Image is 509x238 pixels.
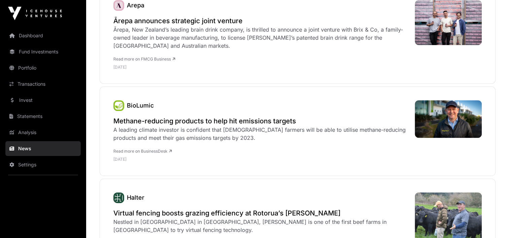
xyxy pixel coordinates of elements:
[113,149,172,154] a: Read more on BusinessDesk
[5,44,81,59] a: Fund Investments
[127,2,144,9] a: Arepa
[113,126,408,142] div: A leading climate investor is confident that [DEMOGRAPHIC_DATA] farmers will be able to utilise m...
[5,157,81,172] a: Settings
[5,141,81,156] a: News
[113,100,124,111] a: BioLumic
[113,208,408,218] a: Virtual fencing boosts grazing efficiency at Rotorua’s [PERSON_NAME]
[5,28,81,43] a: Dashboard
[113,56,175,62] a: Read more on FMCG Business
[113,100,124,111] img: 0_ooS1bY_400x400.png
[5,109,81,124] a: Statements
[113,16,408,26] a: Ārepa announces strategic joint venture
[5,125,81,140] a: Analysis
[5,61,81,75] a: Portfolio
[113,192,124,203] a: Halter
[113,218,408,234] div: Nestled in [GEOGRAPHIC_DATA] in [GEOGRAPHIC_DATA], [PERSON_NAME] is one of the first beef farms i...
[5,93,81,108] a: Invest
[113,157,408,162] p: [DATE]
[113,26,408,50] div: Ārepa, New Zealand’s leading brain drink company, is thrilled to announce a joint venture with Br...
[8,7,62,20] img: Icehouse Ventures Logo
[113,192,124,203] img: Halter-Favicon.svg
[113,65,408,70] p: [DATE]
[475,206,509,238] iframe: Chat Widget
[127,102,154,109] a: BioLumic
[415,100,482,138] img: Wayne-McNee-Chief-Executive-AgriZeroNZ-0.jpg
[113,116,408,126] a: Methane-reducing products to help hit emissions targets
[5,77,81,91] a: Transactions
[127,194,144,201] a: Halter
